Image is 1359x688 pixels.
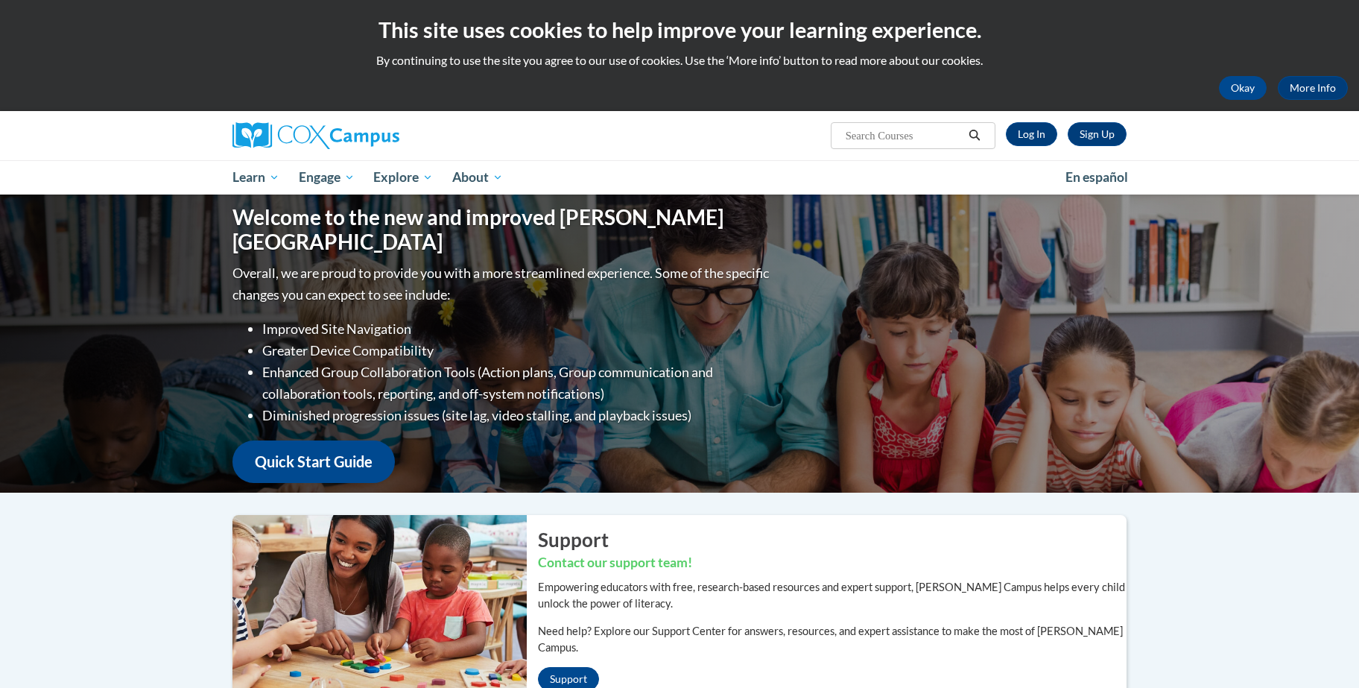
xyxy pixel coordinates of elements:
button: Search [963,127,986,145]
div: Main menu [210,160,1149,195]
h3: Contact our support team! [538,554,1127,572]
a: Learn [223,160,289,195]
a: Cox Campus [232,122,516,149]
li: Improved Site Navigation [262,318,773,340]
a: En español [1056,162,1138,193]
a: Register [1068,122,1127,146]
a: Engage [289,160,364,195]
p: Need help? Explore our Support Center for answers, resources, and expert assistance to make the m... [538,623,1127,656]
li: Greater Device Compatibility [262,340,773,362]
input: Search Courses [844,127,963,145]
span: About [452,168,503,186]
a: Quick Start Guide [232,441,395,483]
button: Okay [1219,76,1267,100]
h2: This site uses cookies to help improve your learning experience. [11,15,1348,45]
li: Diminished progression issues (site lag, video stalling, and playback issues) [262,405,773,426]
span: Engage [299,168,355,186]
span: En español [1065,169,1128,185]
p: Overall, we are proud to provide you with a more streamlined experience. Some of the specific cha... [232,262,773,306]
a: Log In [1006,122,1057,146]
h1: Welcome to the new and improved [PERSON_NAME][GEOGRAPHIC_DATA] [232,205,773,255]
span: Explore [373,168,433,186]
p: Empowering educators with free, research-based resources and expert support, [PERSON_NAME] Campus... [538,579,1127,612]
h2: Support [538,526,1127,553]
li: Enhanced Group Collaboration Tools (Action plans, Group communication and collaboration tools, re... [262,362,773,405]
span: Learn [232,168,279,186]
a: Explore [364,160,443,195]
p: By continuing to use the site you agree to our use of cookies. Use the ‘More info’ button to read... [11,52,1348,69]
img: Cox Campus [232,122,399,149]
a: More Info [1278,76,1348,100]
a: About [443,160,513,195]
